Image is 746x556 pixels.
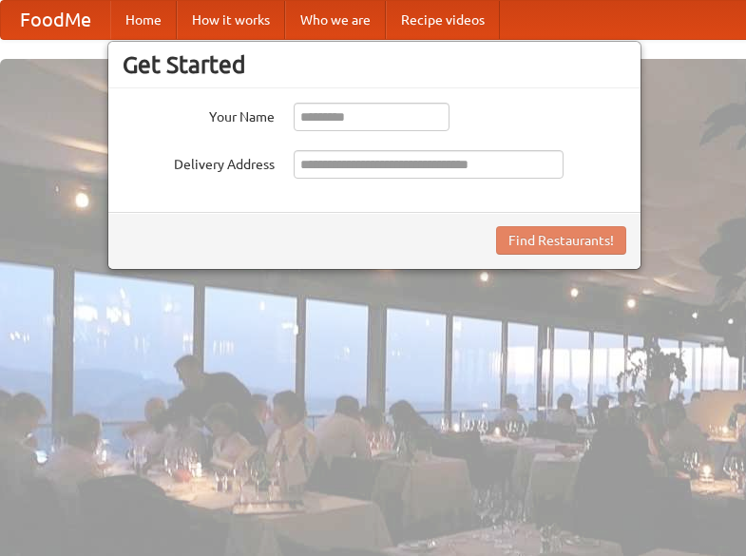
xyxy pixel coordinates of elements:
[177,1,285,39] a: How it works
[110,1,177,39] a: Home
[123,150,275,174] label: Delivery Address
[123,103,275,126] label: Your Name
[1,1,110,39] a: FoodMe
[496,226,626,255] button: Find Restaurants!
[386,1,500,39] a: Recipe videos
[285,1,386,39] a: Who we are
[123,50,626,79] h3: Get Started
